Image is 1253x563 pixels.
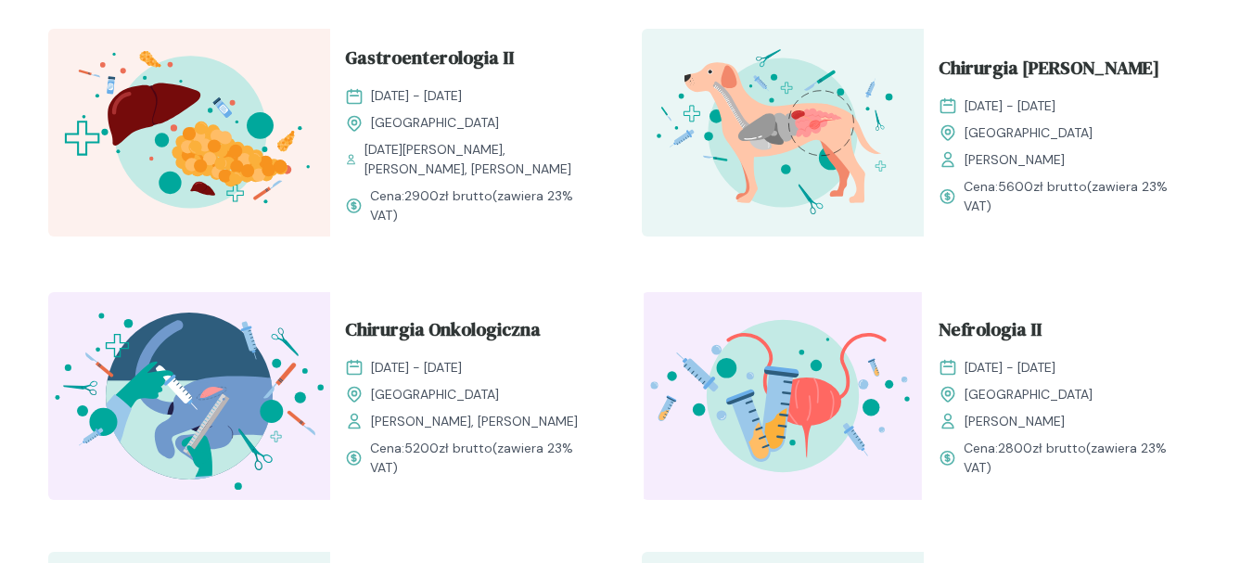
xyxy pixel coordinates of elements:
span: 5600 zł brutto [998,178,1087,195]
span: [DATE] - [DATE] [965,96,1055,116]
span: 2800 zł brutto [998,440,1086,456]
span: [DATE] - [DATE] [965,358,1055,377]
span: Chirurgia Onkologiczna [345,315,541,351]
span: [DATE] - [DATE] [371,86,462,106]
span: [GEOGRAPHIC_DATA] [965,123,1093,143]
img: ZpbL5h5LeNNTxNpI_ChiruOnko_T.svg [48,292,330,500]
span: [DATE] - [DATE] [371,358,462,377]
span: Nefrologia II [939,315,1042,351]
span: [PERSON_NAME], [PERSON_NAME] [371,412,578,431]
span: [GEOGRAPHIC_DATA] [965,385,1093,404]
span: [PERSON_NAME] [965,150,1065,170]
span: Cena: (zawiera 23% VAT) [370,439,597,478]
span: 5200 zł brutto [404,440,492,456]
span: Cena: (zawiera 23% VAT) [370,186,597,225]
img: ZpbG-x5LeNNTxNnM_ChiruTy%C5%82o_T.svg [642,29,924,237]
span: [DATE][PERSON_NAME], [PERSON_NAME], [PERSON_NAME] [364,140,597,179]
a: Nefrologia II [939,315,1191,351]
span: Cena: (zawiera 23% VAT) [964,177,1191,216]
span: Gastroenterologia II [345,44,514,79]
span: [PERSON_NAME] [965,412,1065,431]
a: Chirurgia Onkologiczna [345,315,597,351]
span: Cena: (zawiera 23% VAT) [964,439,1191,478]
span: [GEOGRAPHIC_DATA] [371,385,499,404]
span: Chirurgia [PERSON_NAME] [939,54,1159,89]
span: [GEOGRAPHIC_DATA] [371,113,499,133]
a: Chirurgia [PERSON_NAME] [939,54,1191,89]
span: 2900 zł brutto [404,187,492,204]
img: ZpgBUh5LeNNTxPrX_Uro_T.svg [642,292,924,500]
img: ZxkxEIF3NbkBX8eR_GastroII_T.svg [48,29,330,237]
a: Gastroenterologia II [345,44,597,79]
